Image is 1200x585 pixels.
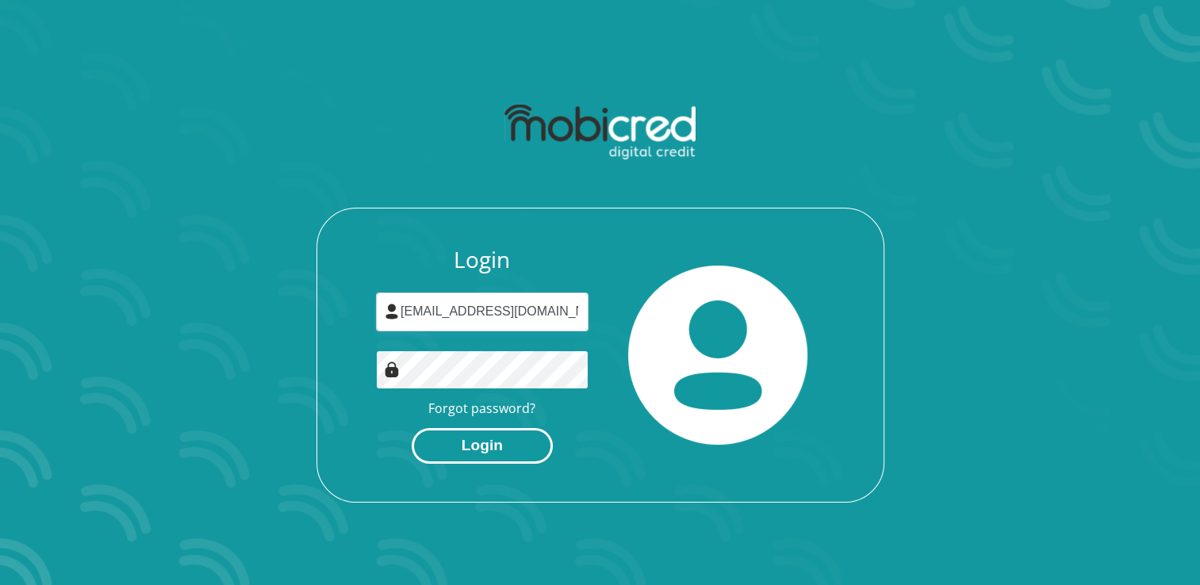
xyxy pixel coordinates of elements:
a: Forgot password? [428,400,535,417]
img: user-icon image [384,304,400,319]
h3: Login [376,247,588,273]
img: Image [384,361,400,377]
img: mobicred logo [504,105,696,160]
button: Login [412,428,553,464]
input: Username [376,292,588,331]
